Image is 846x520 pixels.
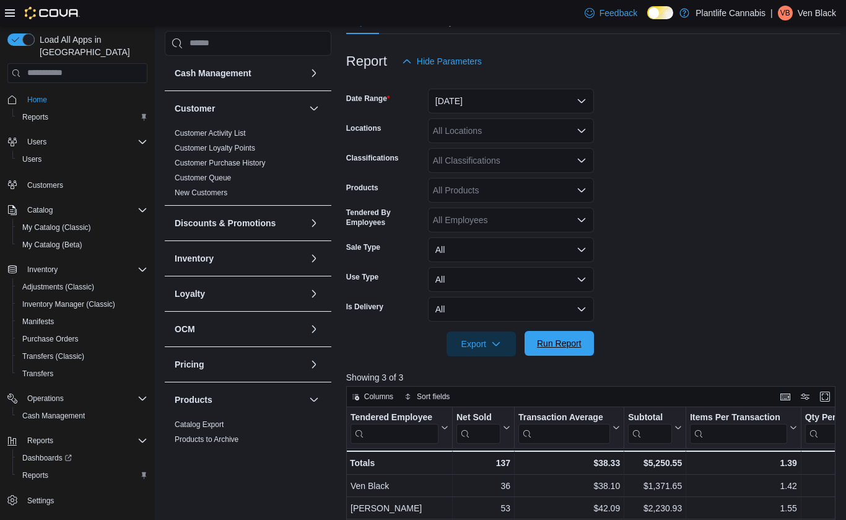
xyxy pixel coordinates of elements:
[175,188,227,197] a: New Customers
[798,389,813,404] button: Display options
[2,390,152,407] button: Operations
[17,366,147,381] span: Transfers
[27,496,54,506] span: Settings
[175,435,238,444] a: Products to Archive
[175,143,255,153] span: Customer Loyalty Points
[12,278,152,296] button: Adjustments (Classic)
[307,66,321,81] button: Cash Management
[22,493,59,508] a: Settings
[428,237,594,262] button: All
[307,101,321,116] button: Customer
[175,174,231,182] a: Customer Queue
[175,288,304,300] button: Loyalty
[17,468,147,483] span: Reports
[175,144,255,152] a: Customer Loyalty Points
[12,467,152,484] button: Reports
[175,217,276,229] h3: Discounts & Promotions
[417,55,482,68] span: Hide Parameters
[577,156,587,165] button: Open list of options
[690,456,797,470] div: 1.39
[346,302,383,312] label: Is Delivery
[428,267,594,292] button: All
[12,219,152,236] button: My Catalog (Classic)
[175,420,224,429] a: Catalog Export
[17,332,147,346] span: Purchase Orders
[456,412,510,444] button: Net Sold
[2,261,152,278] button: Inventory
[780,6,790,20] span: VB
[175,102,215,115] h3: Customer
[696,6,765,20] p: Plantlife Cannabis
[22,262,147,277] span: Inventory
[17,220,147,235] span: My Catalog (Classic)
[537,337,582,350] span: Run Report
[22,411,85,421] span: Cash Management
[17,110,147,125] span: Reports
[364,392,393,402] span: Columns
[346,94,390,104] label: Date Range
[22,178,68,193] a: Customers
[17,349,147,364] span: Transfers (Classic)
[12,236,152,253] button: My Catalog (Beta)
[798,6,836,20] p: Ven Black
[22,369,53,379] span: Transfers
[690,412,787,444] div: Items Per Transaction
[525,331,594,356] button: Run Report
[17,152,147,167] span: Users
[22,453,72,463] span: Dashboards
[175,67,251,79] h3: Cash Management
[346,183,378,193] label: Products
[628,478,682,493] div: $1,371.65
[428,89,594,113] button: [DATE]
[628,412,672,424] div: Subtotal
[22,317,54,327] span: Manifests
[175,129,246,138] a: Customer Activity List
[600,7,637,19] span: Feedback
[346,208,423,227] label: Tendered By Employees
[22,92,147,107] span: Home
[17,237,147,252] span: My Catalog (Beta)
[165,126,331,205] div: Customer
[577,185,587,195] button: Open list of options
[22,92,52,107] a: Home
[22,391,147,406] span: Operations
[175,434,238,444] span: Products to Archive
[2,175,152,193] button: Customers
[175,102,304,115] button: Customer
[17,220,96,235] a: My Catalog (Classic)
[27,95,47,105] span: Home
[27,265,58,275] span: Inventory
[165,417,331,452] div: Products
[22,493,147,508] span: Settings
[22,177,147,192] span: Customers
[456,456,510,470] div: 137
[399,389,455,404] button: Sort fields
[12,365,152,382] button: Transfers
[17,297,120,312] a: Inventory Manager (Classic)
[12,151,152,168] button: Users
[518,412,610,444] div: Transaction Average
[12,330,152,348] button: Purchase Orders
[2,133,152,151] button: Users
[175,323,304,335] button: OCM
[347,389,398,404] button: Columns
[22,262,63,277] button: Inventory
[351,412,448,444] button: Tendered Employee
[22,223,91,232] span: My Catalog (Classic)
[628,501,682,516] div: $2,230.93
[22,134,51,149] button: Users
[12,108,152,126] button: Reports
[27,394,64,403] span: Operations
[175,158,266,168] span: Customer Purchase History
[17,349,89,364] a: Transfers (Classic)
[22,134,147,149] span: Users
[518,456,620,470] div: $38.33
[175,188,227,198] span: New Customers
[17,366,58,381] a: Transfers
[27,180,63,190] span: Customers
[12,407,152,425] button: Cash Management
[307,286,321,301] button: Loyalty
[351,412,438,444] div: Tendered Employee
[647,6,673,19] input: Dark Mode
